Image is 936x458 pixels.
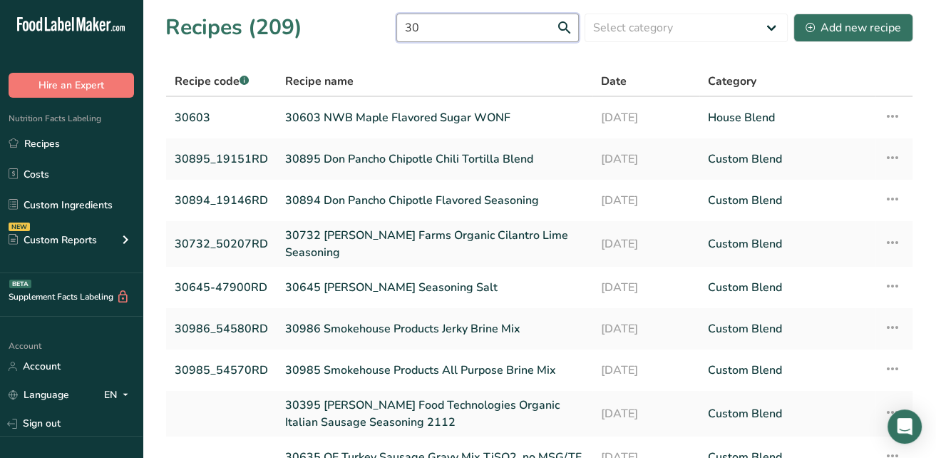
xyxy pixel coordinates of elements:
a: 30645 [PERSON_NAME] Seasoning Salt [285,273,584,302]
a: 30895 Don Pancho Chipotle Chili Tortilla Blend [285,144,584,174]
input: Search for recipe [396,14,579,42]
a: [DATE] [601,144,691,174]
a: Custom Blend [708,397,867,431]
a: 30894 Don Pancho Chipotle Flavored Seasoning [285,185,584,215]
a: 30985 Smokehouse Products All Purpose Brine Mix [285,355,584,385]
div: NEW [9,223,30,231]
div: EN [104,387,134,404]
span: Date [601,73,627,90]
a: 30732_50207RD [175,227,268,261]
a: 30894_19146RD [175,185,268,215]
a: Custom Blend [708,355,867,385]
a: 30732 [PERSON_NAME] Farms Organic Cilantro Lime Seasoning [285,227,584,261]
a: [DATE] [601,103,691,133]
a: 30985_54570RD [175,355,268,385]
div: Open Intercom Messenger [888,409,922,444]
div: Add new recipe [806,19,901,36]
a: Custom Blend [708,273,867,302]
a: [DATE] [601,314,691,344]
span: Recipe code [175,73,249,89]
a: 30645-47900RD [175,273,268,302]
a: [DATE] [601,273,691,302]
h1: Recipes (209) [165,11,302,44]
div: Custom Reports [9,233,97,248]
a: Custom Blend [708,144,867,174]
a: Custom Blend [708,185,867,215]
a: House Blend [708,103,867,133]
a: 30395 [PERSON_NAME] Food Technologies Organic Italian Sausage Seasoning 2112 [285,397,584,431]
a: 30603 NWB Maple Flavored Sugar WONF [285,103,584,133]
a: 30986_54580RD [175,314,268,344]
a: [DATE] [601,185,691,215]
span: Category [708,73,756,90]
a: Language [9,382,69,407]
div: BETA [9,280,31,288]
a: [DATE] [601,397,691,431]
a: 30895_19151RD [175,144,268,174]
a: 30986 Smokehouse Products Jerky Brine Mix [285,314,584,344]
a: [DATE] [601,227,691,261]
a: Custom Blend [708,227,867,261]
span: Recipe name [285,73,354,90]
button: Add new recipe [793,14,913,42]
a: [DATE] [601,355,691,385]
a: Custom Blend [708,314,867,344]
button: Hire an Expert [9,73,134,98]
a: 30603 [175,103,268,133]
